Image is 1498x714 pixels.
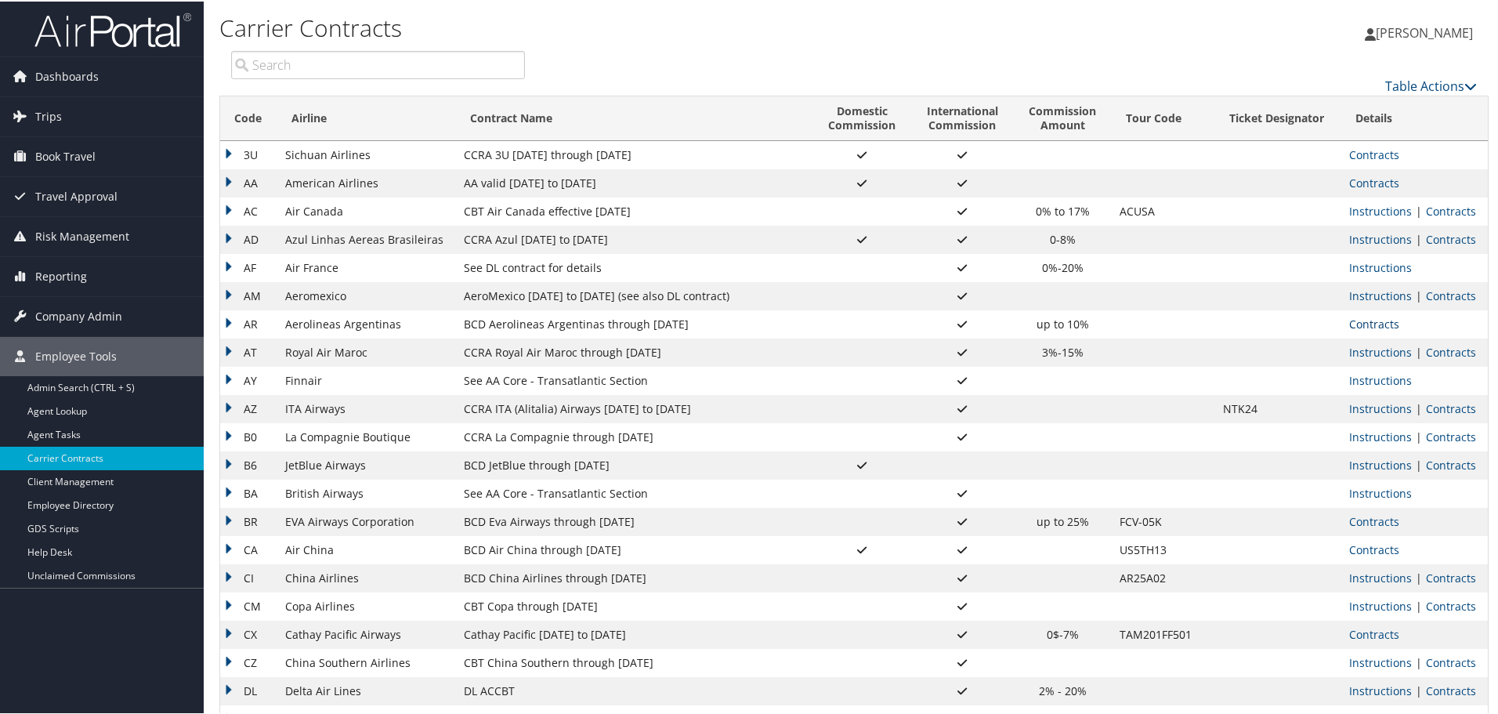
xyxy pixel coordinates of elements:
[34,10,191,47] img: airportal-logo.png
[1349,513,1399,527] a: View Contracts
[35,96,62,135] span: Trips
[277,168,456,196] td: American Airlines
[35,216,129,255] span: Risk Management
[1349,315,1399,330] a: View Contracts
[456,252,812,281] td: See DL contract for details
[277,196,456,224] td: Air Canada
[277,309,456,337] td: Aerolineas Argentinas
[277,450,456,478] td: JetBlue Airways
[1426,343,1476,358] a: View Contracts
[456,506,812,535] td: BCD Eva Airways through [DATE]
[456,309,812,337] td: BCD Aerolineas Argentinas through [DATE]
[1349,202,1412,217] a: View Ticketing Instructions
[220,450,277,478] td: B6
[219,10,1066,43] h1: Carrier Contracts
[1349,682,1412,697] a: View Ticketing Instructions
[1349,259,1412,274] a: View Ticketing Instructions
[456,281,812,309] td: AeroMexico [DATE] to [DATE] (see also DL contract)
[220,224,277,252] td: AD
[456,450,812,478] td: BCD JetBlue through [DATE]
[277,95,456,140] th: Airline: activate to sort column ascending
[456,337,812,365] td: CCRA Royal Air Maroc through [DATE]
[277,252,456,281] td: Air France
[456,478,812,506] td: See AA Core - Transatlantic Section
[456,140,812,168] td: CCRA 3U [DATE] through [DATE]
[456,393,812,422] td: CCRA ITA (Alitalia) Airways [DATE] to [DATE]
[1412,287,1426,302] span: |
[277,422,456,450] td: La Compagnie Boutique
[456,619,812,647] td: Cathay Pacific [DATE] to [DATE]
[1349,569,1412,584] a: View Ticketing Instructions
[1112,563,1215,591] td: AR25A02
[220,619,277,647] td: CX
[1412,230,1426,245] span: |
[1426,230,1476,245] a: View Contracts
[277,478,456,506] td: British Airways
[1341,95,1488,140] th: Details: activate to sort column ascending
[220,95,277,140] th: Code: activate to sort column descending
[1215,95,1341,140] th: Ticket Designator: activate to sort column ascending
[1215,393,1341,422] td: NTK24
[456,647,812,676] td: CBT China Southern through [DATE]
[1014,337,1112,365] td: 3%-15%
[1426,287,1476,302] a: View Contracts
[277,140,456,168] td: Sichuan Airlines
[1349,174,1399,189] a: View Contracts
[1349,146,1399,161] a: View Contracts
[1014,309,1112,337] td: up to 10%
[1349,541,1399,556] a: View Contracts
[1014,196,1112,224] td: 0% to 17%
[1426,428,1476,443] a: View Contracts
[220,591,277,619] td: CM
[277,281,456,309] td: Aeromexico
[1385,76,1477,93] a: Table Actions
[813,95,911,140] th: DomesticCommission: activate to sort column ascending
[1349,400,1412,415] a: View Ticketing Instructions
[220,506,277,535] td: BR
[220,337,277,365] td: AT
[277,676,456,704] td: Delta Air Lines
[277,647,456,676] td: China Southern Airlines
[911,95,1014,140] th: InternationalCommission: activate to sort column ascending
[1412,428,1426,443] span: |
[220,252,277,281] td: AF
[456,95,812,140] th: Contract Name: activate to sort column ascending
[1412,202,1426,217] span: |
[35,136,96,175] span: Book Travel
[35,56,99,95] span: Dashboards
[1426,597,1476,612] a: View Contracts
[220,422,277,450] td: B0
[1112,506,1215,535] td: FCV-05K
[1349,456,1412,471] a: View Ticketing Instructions
[1376,23,1473,40] span: [PERSON_NAME]
[277,224,456,252] td: Azul Linhas Aereas Brasileiras
[456,196,812,224] td: CBT Air Canada effective [DATE]
[1014,676,1112,704] td: 2% - 20%
[1349,230,1412,245] a: View Ticketing Instructions
[1112,95,1215,140] th: Tour Code: activate to sort column ascending
[456,422,812,450] td: CCRA La Compagnie through [DATE]
[277,535,456,563] td: Air China
[277,506,456,535] td: EVA Airways Corporation
[1349,371,1412,386] a: View Ticketing Instructions
[35,256,87,295] span: Reporting
[1426,569,1476,584] a: View Contracts
[1349,484,1412,499] a: View Ticketing Instructions
[1426,400,1476,415] a: View Contracts
[1426,654,1476,669] a: View Contracts
[1412,456,1426,471] span: |
[220,281,277,309] td: AM
[277,337,456,365] td: Royal Air Maroc
[220,309,277,337] td: AR
[220,563,277,591] td: CI
[1365,8,1489,55] a: [PERSON_NAME]
[220,647,277,676] td: CZ
[277,365,456,393] td: Finnair
[456,168,812,196] td: AA valid [DATE] to [DATE]
[220,140,277,168] td: 3U
[220,478,277,506] td: BA
[456,535,812,563] td: BCD Air China through [DATE]
[1412,682,1426,697] span: |
[456,676,812,704] td: DL ACCBT
[1014,95,1112,140] th: CommissionAmount: activate to sort column ascending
